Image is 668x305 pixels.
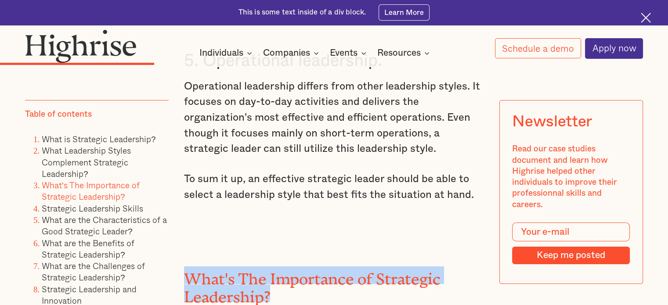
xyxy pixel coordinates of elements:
a: What's The Importance of Strategic Leadership? [42,179,140,203]
div: Read our case studies document and learn how Highrise helped other individuals to improve their p... [513,144,630,211]
form: Modal Form [513,223,630,265]
div: Newsletter [513,113,592,131]
div: Resources [377,48,421,58]
h2: What's The Importance of Strategic Leadership? [184,266,484,302]
a: Learn More [379,4,430,20]
img: Highrise logo [25,29,137,63]
div: Companies [263,48,321,58]
input: Keep me posted [513,247,630,264]
div: This is some text inside of a div block. [238,7,366,18]
img: Cross icon [641,13,651,23]
a: What Leadership Styles Complement Strategic Leadership? [42,144,131,180]
a: What are the Characteristics of a Good Strategic Leader? [42,213,167,237]
div: Resources [377,48,432,58]
div: Companies [263,48,310,58]
input: Your e-mail [513,223,630,242]
a: Strategic Leadership Skills [42,202,143,215]
a: What are the Benefits of Strategic Leadership? [42,237,134,261]
p: To sum it up, an effective strategic leader should be able to select a leadership style that best... [184,172,484,203]
div: Table of contents [25,109,92,120]
p: Operational leadership differs from other leadership styles. It focuses on day-to-day activities ... [184,79,484,157]
a: Schedule a demo [495,38,581,58]
a: What is Strategic Leadership? [42,133,156,145]
p: ‍ [184,218,484,233]
a: What are the Challenges of Strategic Leadership? [42,259,145,283]
a: Apply now [585,38,643,59]
div: Events [330,48,357,58]
div: Individuals [199,48,243,58]
div: Individuals [199,48,255,58]
div: Events [330,48,369,58]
